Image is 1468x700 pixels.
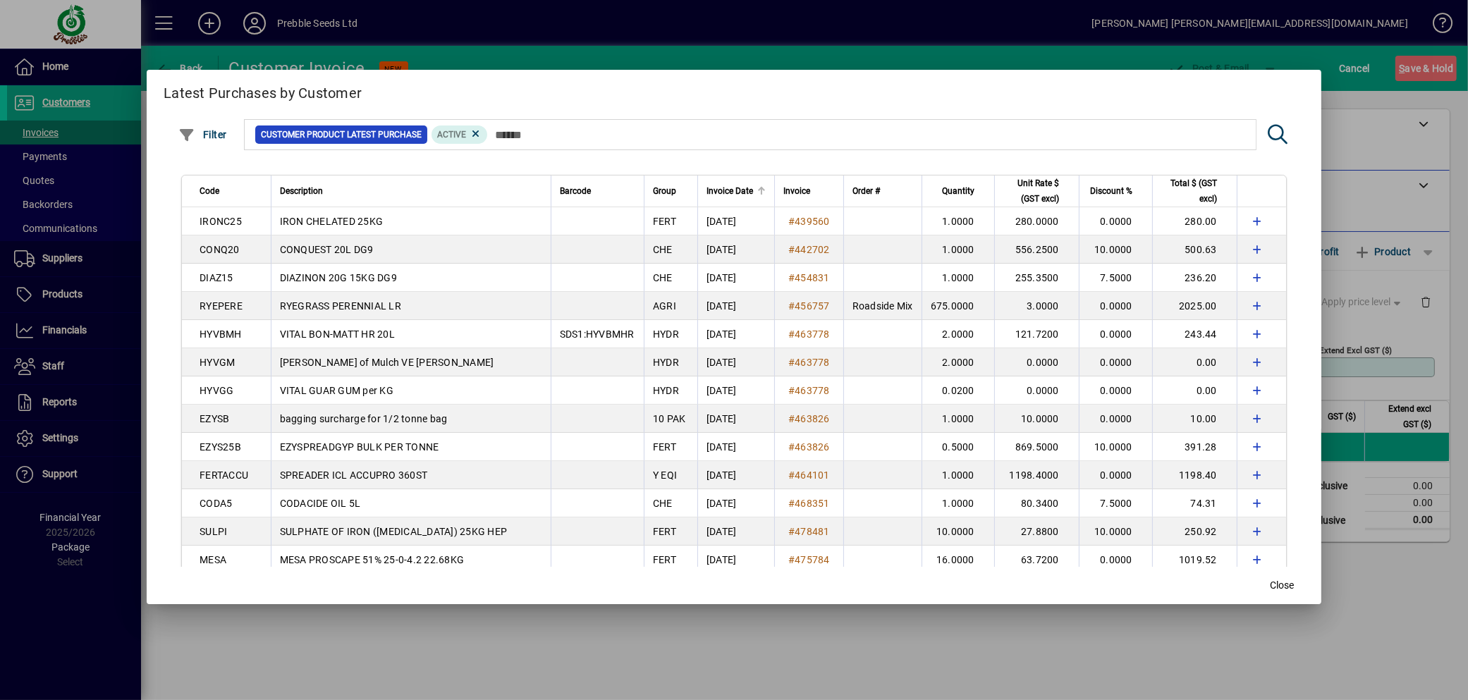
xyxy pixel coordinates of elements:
td: 2.0000 [922,348,994,376]
span: Description [280,183,323,199]
span: HYDR [653,385,679,396]
span: HYVGG [200,385,233,396]
span: CONQUEST 20L DG9 [280,244,374,255]
a: #463778 [783,355,835,370]
span: Customer Product Latest Purchase [261,128,422,142]
a: #439560 [783,214,835,229]
a: #442702 [783,242,835,257]
a: #463826 [783,411,835,426]
span: FERT [653,441,676,453]
div: Discount % [1088,183,1145,199]
span: 454831 [795,272,830,283]
td: [DATE] [697,264,774,292]
td: 1198.4000 [994,461,1079,489]
span: 463826 [795,413,830,424]
td: 0.00 [1152,348,1237,376]
span: # [788,385,795,396]
span: [PERSON_NAME] of Mulch VE [PERSON_NAME] [280,357,494,368]
span: DIAZ15 [200,272,233,283]
span: VITAL BON-MATT HR 20L [280,328,395,340]
td: 16.0000 [922,546,994,574]
span: # [788,272,795,283]
div: Group [653,183,689,199]
span: AGRI [653,300,676,312]
span: EZYSPREADGYP BULK PER TONNE [280,441,439,453]
div: Unit Rate $ (GST excl) [1003,176,1072,207]
span: SULPI [200,526,227,537]
span: HYVBMH [200,328,242,340]
a: #475784 [783,552,835,567]
span: SULPHATE OF IRON ([MEDICAL_DATA]) 25KG HEP [280,526,508,537]
span: # [788,441,795,453]
button: Filter [175,122,231,147]
span: # [788,244,795,255]
span: CHE [653,498,673,509]
td: 0.0000 [1079,546,1152,574]
span: Invoice [783,183,810,199]
span: Y EQI [653,469,677,481]
span: 463778 [795,385,830,396]
td: 1.0000 [922,489,994,517]
span: 478481 [795,526,830,537]
td: [DATE] [697,348,774,376]
div: Total $ (GST excl) [1161,176,1230,207]
mat-chip: Product Activation Status: Active [432,125,488,144]
td: 0.0000 [994,376,1079,405]
td: 1.0000 [922,405,994,433]
td: 391.28 [1152,433,1237,461]
td: 869.5000 [994,433,1079,461]
span: RYEPERE [200,300,243,312]
td: 74.31 [1152,489,1237,517]
td: 0.00 [1152,376,1237,405]
td: 243.44 [1152,320,1237,348]
td: 0.0000 [1079,348,1152,376]
td: 236.20 [1152,264,1237,292]
span: 442702 [795,244,830,255]
span: Discount % [1090,183,1132,199]
td: 80.3400 [994,489,1079,517]
td: 10.0000 [994,405,1079,433]
span: Total $ (GST excl) [1161,176,1217,207]
button: Close [1259,573,1304,598]
span: 475784 [795,554,830,565]
span: 463778 [795,328,830,340]
td: 1.0000 [922,264,994,292]
td: [DATE] [697,461,774,489]
td: 10.0000 [1079,235,1152,264]
span: FERT [653,554,676,565]
div: Barcode [560,183,635,199]
span: CONQ20 [200,244,240,255]
td: 0.0000 [1079,292,1152,320]
span: Quantity [942,183,974,199]
td: [DATE] [697,433,774,461]
td: 10.0000 [1079,433,1152,461]
td: 0.0000 [1079,405,1152,433]
span: Group [653,183,676,199]
div: Order # [852,183,913,199]
td: [DATE] [697,546,774,574]
span: CODACIDE OIL 5L [280,498,361,509]
span: FERT [653,216,676,227]
td: 0.0000 [1079,376,1152,405]
span: Order # [852,183,880,199]
span: 456757 [795,300,830,312]
td: [DATE] [697,235,774,264]
td: [DATE] [697,489,774,517]
span: FERTACCU [200,469,248,481]
td: 1198.40 [1152,461,1237,489]
span: # [788,300,795,312]
span: Invoice Date [707,183,753,199]
span: Unit Rate $ (GST excl) [1003,176,1059,207]
span: 463778 [795,357,830,368]
span: # [788,357,795,368]
td: 0.0000 [1079,320,1152,348]
span: CHE [653,272,673,283]
span: CHE [653,244,673,255]
span: 464101 [795,469,830,481]
div: Code [200,183,262,199]
span: bagging surcharge for 1/2 tonne bag [280,413,448,424]
span: HYDR [653,328,679,340]
span: EZYSB [200,413,229,424]
span: # [788,469,795,481]
td: 7.5000 [1079,489,1152,517]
